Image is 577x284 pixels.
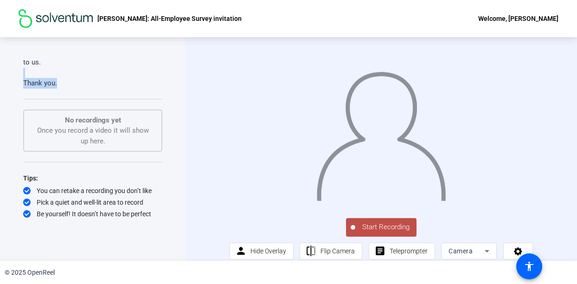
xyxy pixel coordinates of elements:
span: Start Recording [355,222,417,232]
div: Be yourself! It doesn’t have to be perfect [23,209,162,219]
mat-icon: article [374,245,386,257]
span: Camera [449,247,473,255]
img: OpenReel logo [19,9,93,28]
div: Pick a quiet and well-lit area to record [23,198,162,207]
div: Welcome, [PERSON_NAME] [478,13,558,24]
p: Thank you. [23,78,162,89]
span: Hide Overlay [250,247,286,255]
mat-icon: accessibility [524,261,535,272]
button: Hide Overlay [230,243,294,259]
span: Flip Camera [321,247,355,255]
span: Teleprompter [390,247,428,255]
div: You can retake a recording you don’t like [23,186,162,195]
div: Tips: [23,173,162,184]
p: No recordings yet [33,115,152,126]
div: © 2025 OpenReel [5,268,55,278]
button: Start Recording [346,218,417,237]
mat-icon: person [235,245,247,257]
p: [PERSON_NAME]: All-Employee Survey invitation [97,13,242,24]
div: Once you record a video it will show up here. [33,115,152,147]
button: Flip Camera [300,243,362,259]
img: overlay [315,64,447,200]
mat-icon: flip [305,245,317,257]
button: Teleprompter [369,243,435,259]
